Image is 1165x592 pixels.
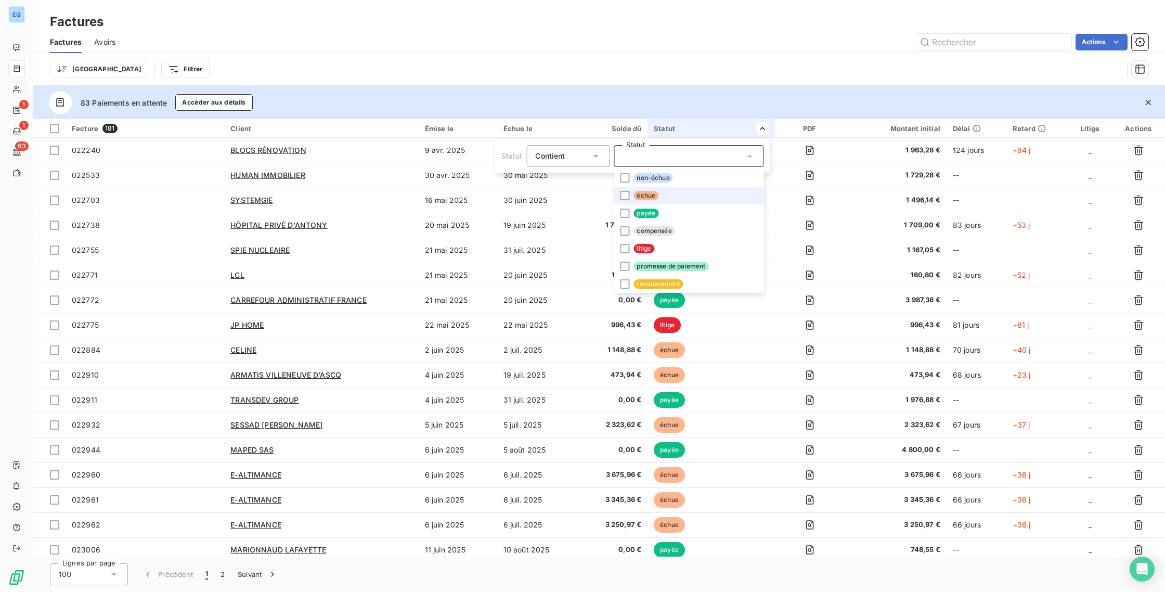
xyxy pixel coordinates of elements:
span: échue [633,191,658,200]
span: recouvrement [633,279,683,289]
span: payée [633,209,658,218]
span: litige [633,244,654,253]
span: Contient [535,151,565,160]
span: promesse de paiement [633,262,708,271]
span: Statut [501,151,523,160]
span: compensée [633,226,675,236]
span: non-échue [633,173,672,183]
